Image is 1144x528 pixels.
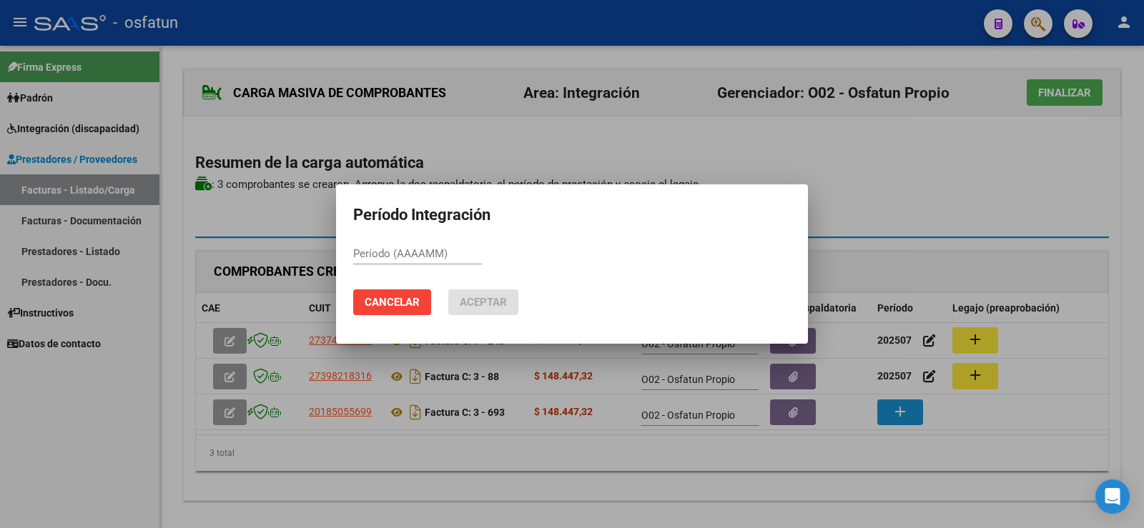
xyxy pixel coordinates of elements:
span: Cancelar [365,296,420,309]
button: Cancelar [353,289,431,315]
button: Aceptar [448,289,518,315]
div: Open Intercom Messenger [1095,479,1130,514]
h2: Período Integración [353,201,791,229]
span: Aceptar [460,296,507,309]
